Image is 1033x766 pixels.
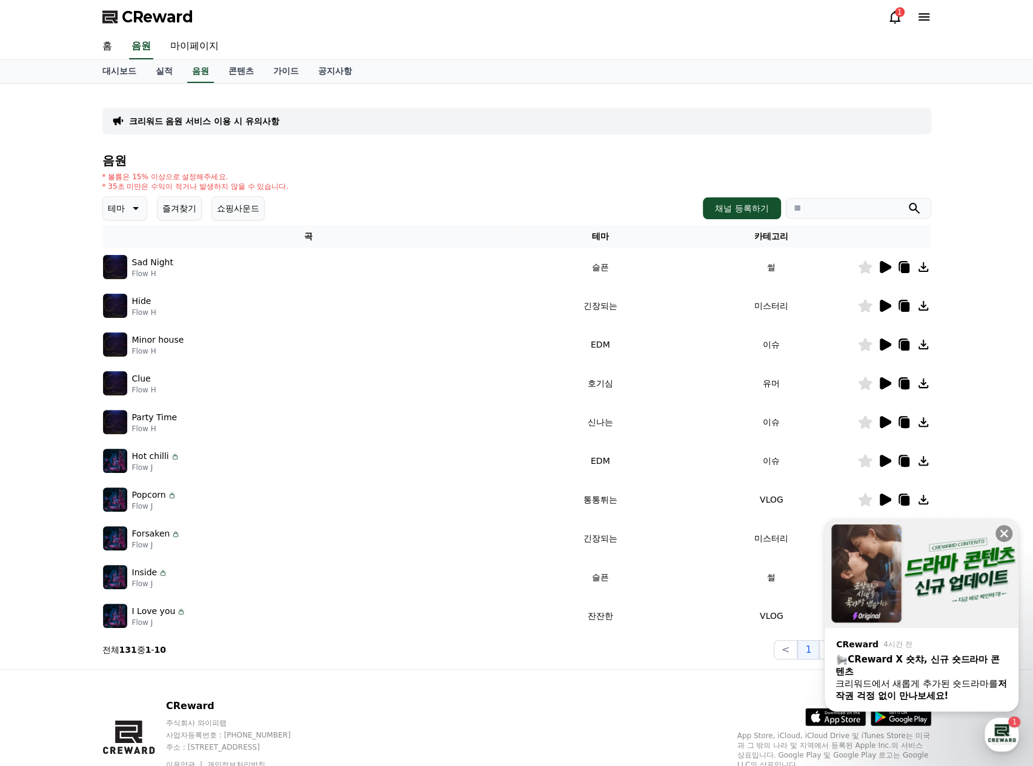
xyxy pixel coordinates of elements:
[129,34,153,59] a: 음원
[686,558,857,596] td: 썰
[132,346,184,356] p: Flow H
[102,644,167,656] p: 전체 중 -
[80,384,156,414] a: 1대화
[132,308,156,317] p: Flow H
[686,286,857,325] td: 미스터리
[93,34,122,59] a: 홈
[211,196,265,220] button: 쇼핑사운드
[154,645,166,655] strong: 10
[102,154,931,167] h4: 음원
[102,7,193,27] a: CReward
[132,618,187,627] p: Flow J
[514,225,686,248] th: 테마
[103,565,127,589] img: music
[103,604,127,628] img: music
[686,519,857,558] td: 미스터리
[132,605,176,618] p: I Love you
[686,225,857,248] th: 카테고리
[103,449,127,473] img: music
[103,332,127,357] img: music
[132,489,166,501] p: Popcorn
[145,645,151,655] strong: 1
[4,384,80,414] a: 홈
[93,60,146,83] a: 대시보드
[123,383,127,393] span: 1
[132,450,169,463] p: Hot chilli
[132,334,184,346] p: Minor house
[103,294,127,318] img: music
[132,372,151,385] p: Clue
[686,480,857,519] td: VLOG
[132,269,173,279] p: Flow H
[103,526,127,550] img: music
[686,248,857,286] td: 썰
[111,403,125,412] span: 대화
[514,248,686,286] td: 슬픈
[264,60,308,83] a: 가이드
[102,225,515,248] th: 곡
[895,7,905,17] div: 1
[132,501,177,511] p: Flow J
[219,60,264,83] a: 콘텐츠
[819,640,841,659] button: 2
[156,384,233,414] a: 설정
[686,596,857,635] td: VLOG
[166,699,314,713] p: CReward
[129,115,279,127] a: 크리워드 음원 서비스 이용 시 유의사항
[166,742,314,752] p: 주소 : [STREET_ADDRESS]
[514,558,686,596] td: 슬픈
[146,60,182,83] a: 실적
[686,403,857,441] td: 이슈
[514,480,686,519] td: 통통튀는
[161,34,228,59] a: 마이페이지
[102,196,147,220] button: 테마
[132,295,151,308] p: Hide
[108,200,125,217] p: 테마
[514,364,686,403] td: 호기심
[102,172,289,182] p: * 볼륨은 15% 이상으로 설정해주세요.
[686,325,857,364] td: 이슈
[703,197,780,219] button: 채널 등록하기
[132,256,173,269] p: Sad Night
[103,487,127,512] img: music
[103,371,127,395] img: music
[102,182,289,191] p: * 35초 미만은 수익이 적거나 발생하지 않을 수 있습니다.
[132,579,168,589] p: Flow J
[132,411,178,424] p: Party Time
[103,410,127,434] img: music
[157,196,202,220] button: 즐겨찾기
[514,441,686,480] td: EDM
[308,60,362,83] a: 공지사항
[132,540,181,550] p: Flow J
[132,527,170,540] p: Forsaken
[774,640,797,659] button: <
[187,402,202,412] span: 설정
[797,640,819,659] button: 1
[514,403,686,441] td: 신나는
[132,463,180,472] p: Flow J
[122,7,193,27] span: CReward
[686,364,857,403] td: 유머
[119,645,137,655] strong: 131
[132,566,158,579] p: Inside
[103,255,127,279] img: music
[166,718,314,728] p: 주식회사 와이피랩
[888,10,902,24] a: 1
[686,441,857,480] td: 이슈
[514,519,686,558] td: 긴장되는
[166,730,314,740] p: 사업자등록번호 : [PHONE_NUMBER]
[514,325,686,364] td: EDM
[514,596,686,635] td: 잔잔한
[132,424,178,434] p: Flow H
[514,286,686,325] td: 긴장되는
[187,60,214,83] a: 음원
[132,385,156,395] p: Flow H
[38,402,45,412] span: 홈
